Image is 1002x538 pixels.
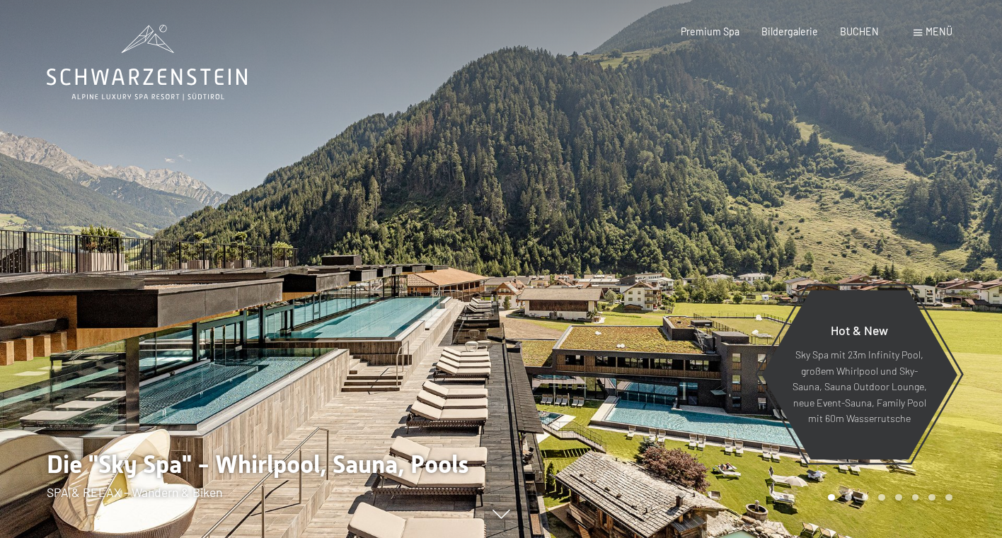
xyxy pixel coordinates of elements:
[831,322,888,338] span: Hot & New
[828,494,835,501] div: Carousel Page 1 (Current Slide)
[928,494,935,501] div: Carousel Page 7
[681,25,739,37] a: Premium Spa
[845,494,852,501] div: Carousel Page 2
[840,25,879,37] a: BUCHEN
[878,494,885,501] div: Carousel Page 4
[895,494,902,501] div: Carousel Page 5
[926,25,952,37] span: Menü
[862,494,869,501] div: Carousel Page 3
[945,494,952,501] div: Carousel Page 8
[761,289,958,460] a: Hot & New Sky Spa mit 23m Infinity Pool, großem Whirlpool und Sky-Sauna, Sauna Outdoor Lounge, ne...
[823,494,952,501] div: Carousel Pagination
[761,25,818,37] a: Bildergalerie
[912,494,919,501] div: Carousel Page 6
[792,347,927,427] p: Sky Spa mit 23m Infinity Pool, großem Whirlpool und Sky-Sauna, Sauna Outdoor Lounge, neue Event-S...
